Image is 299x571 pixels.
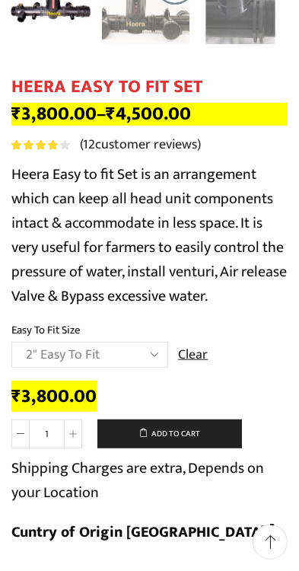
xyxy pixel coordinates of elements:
[11,140,72,150] span: 12
[11,381,97,412] bdi: 3,800.00
[11,456,288,505] p: Shipping Charges are extra, Depends on your Location
[11,381,21,412] span: ₹
[178,346,208,365] a: Clear options
[80,136,201,155] a: (12customer reviews)
[106,98,116,129] span: ₹
[97,419,242,448] button: Add to cart
[11,140,73,150] div: Rated 3.83 out of 5
[11,162,288,308] p: Heera Easy to fit Set is an arrangement which can keep all head unit components intact & accommod...
[11,519,266,545] b: Cuntry of Origin [GEOGRAPHIC_DATA]
[11,98,21,129] span: ₹
[30,419,64,448] input: Product quantity
[11,322,80,338] label: Easy To Fit Size
[11,76,288,98] h1: HEERA EASY TO FIT SET
[106,98,191,129] bdi: 4,500.00
[11,98,97,129] bdi: 3,800.00
[11,103,288,126] p: –
[11,140,59,150] span: Rated out of 5 based on customer ratings
[83,133,95,156] span: 12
